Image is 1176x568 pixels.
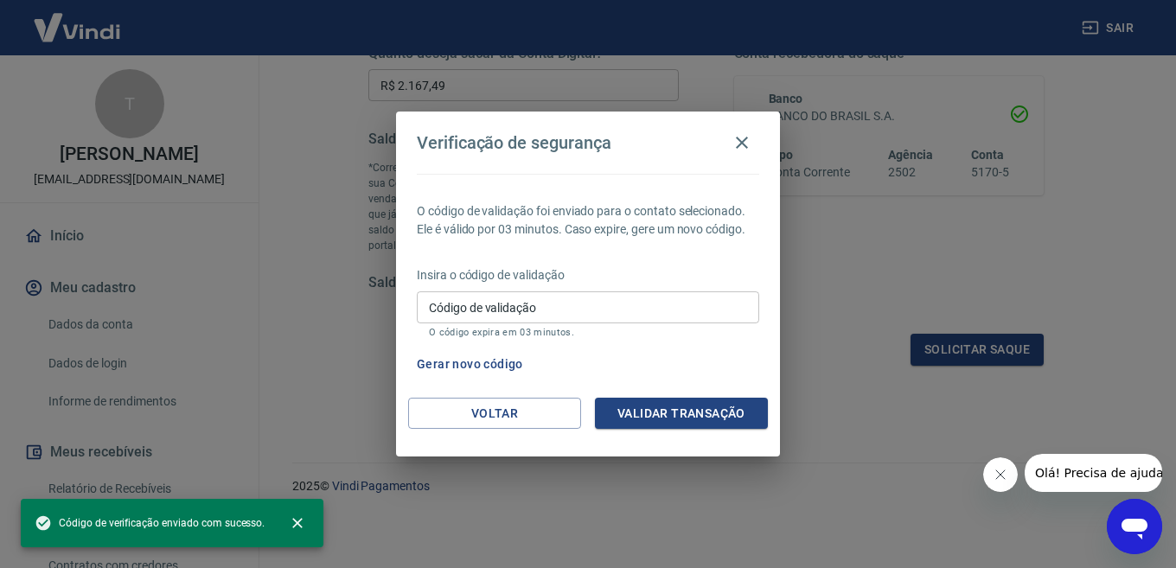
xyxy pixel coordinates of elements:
span: Olá! Precisa de ajuda? [10,12,145,26]
p: O código expira em 03 minutos. [429,327,747,338]
p: O código de validação foi enviado para o contato selecionado. Ele é válido por 03 minutos. Caso e... [417,202,759,239]
iframe: Fechar mensagem [983,457,1018,492]
iframe: Mensagem da empresa [1025,454,1162,492]
p: Insira o código de validação [417,266,759,284]
button: Validar transação [595,398,768,430]
h4: Verificação de segurança [417,132,611,153]
button: Gerar novo código [410,348,530,380]
button: close [278,504,316,542]
span: Código de verificação enviado com sucesso. [35,514,265,532]
iframe: Botão para abrir a janela de mensagens [1107,499,1162,554]
button: Voltar [408,398,581,430]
